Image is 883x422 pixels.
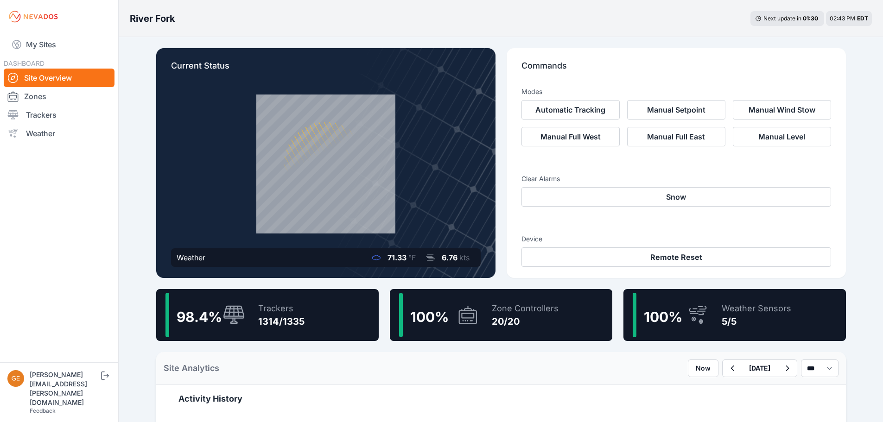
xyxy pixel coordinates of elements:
[521,247,831,267] button: Remote Reset
[722,315,791,328] div: 5/5
[742,360,778,377] button: [DATE]
[130,6,175,31] nav: Breadcrumb
[388,253,407,262] span: 71.33
[521,234,831,244] h3: Device
[390,289,612,341] a: 100%Zone Controllers20/20
[7,9,59,24] img: Nevados
[4,69,114,87] a: Site Overview
[830,15,855,22] span: 02:43 PM
[803,15,819,22] div: 01 : 30
[521,100,620,120] button: Automatic Tracking
[627,100,725,120] button: Manual Setpoint
[733,100,831,120] button: Manual Wind Stow
[521,174,831,183] h3: Clear Alarms
[442,253,457,262] span: 6.76
[171,59,481,80] p: Current Status
[857,15,868,22] span: EDT
[521,87,542,96] h3: Modes
[644,309,682,325] span: 100 %
[164,362,219,375] h2: Site Analytics
[410,309,449,325] span: 100 %
[521,187,831,207] button: Snow
[688,359,718,377] button: Now
[521,59,831,80] p: Commands
[177,252,205,263] div: Weather
[4,59,44,67] span: DASHBOARD
[156,289,379,341] a: 98.4%Trackers1314/1335
[7,370,24,387] img: geoffrey.crabtree@solvenergy.com
[130,12,175,25] h3: River Fork
[30,370,99,407] div: [PERSON_NAME][EMAIL_ADDRESS][PERSON_NAME][DOMAIN_NAME]
[627,127,725,146] button: Manual Full East
[4,33,114,56] a: My Sites
[733,127,831,146] button: Manual Level
[459,253,470,262] span: kts
[492,315,559,328] div: 20/20
[4,87,114,106] a: Zones
[258,315,305,328] div: 1314/1335
[178,392,824,405] h2: Activity History
[4,124,114,143] a: Weather
[30,407,56,414] a: Feedback
[492,302,559,315] div: Zone Controllers
[258,302,305,315] div: Trackers
[521,127,620,146] button: Manual Full West
[177,309,222,325] span: 98.4 %
[763,15,801,22] span: Next update in
[623,289,846,341] a: 100%Weather Sensors5/5
[4,106,114,124] a: Trackers
[408,253,416,262] span: °F
[722,302,791,315] div: Weather Sensors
